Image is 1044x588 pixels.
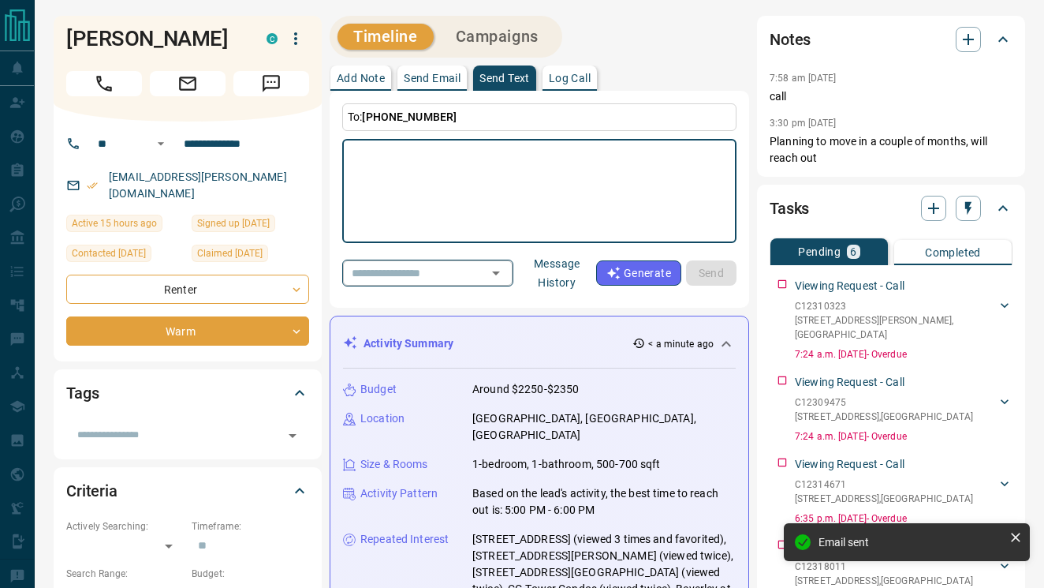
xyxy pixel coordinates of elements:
[798,246,841,257] p: Pending
[770,196,809,221] h2: Tasks
[770,118,837,129] p: 3:30 pm [DATE]
[233,71,309,96] span: Message
[192,567,309,581] p: Budget:
[925,247,981,258] p: Completed
[795,374,904,391] p: Viewing Request - Call
[66,478,117,504] h2: Criteria
[795,347,1012,361] p: 7:24 a.m. [DATE] - Overdue
[342,103,736,131] p: To:
[66,519,184,534] p: Actively Searching:
[795,296,1012,345] div: C12310323[STREET_ADDRESS][PERSON_NAME],[GEOGRAPHIC_DATA]
[795,574,973,588] p: [STREET_ADDRESS] , [GEOGRAPHIC_DATA]
[795,278,904,294] p: Viewing Request - Call
[549,73,591,84] p: Log Call
[404,73,460,84] p: Send Email
[364,335,453,352] p: Activity Summary
[648,337,714,351] p: < a minute ago
[66,275,309,304] div: Renter
[150,71,226,96] span: Email
[770,133,1012,167] p: Planning to move in a couple of months, will reach out
[360,456,428,473] p: Size & Rooms
[151,134,170,153] button: Open
[197,215,270,231] span: Signed up [DATE]
[472,410,736,444] p: [GEOGRAPHIC_DATA], [GEOGRAPHIC_DATA], [GEOGRAPHIC_DATA]
[337,24,434,50] button: Timeline
[192,215,309,237] div: Wed Dec 23 2020
[596,260,681,286] button: Generate
[360,485,438,502] p: Activity Pattern
[362,110,457,123] span: [PHONE_NUMBER]
[818,536,1003,549] div: Email sent
[343,329,736,358] div: Activity Summary< a minute ago
[795,395,973,410] p: C12309475
[267,33,278,44] div: condos.ca
[795,313,997,342] p: [STREET_ADDRESS][PERSON_NAME] , [GEOGRAPHIC_DATA]
[66,472,309,510] div: Criteria
[66,316,309,346] div: Warm
[197,245,263,261] span: Claimed [DATE]
[485,262,507,284] button: Open
[518,251,596,295] button: Message History
[66,26,243,51] h1: [PERSON_NAME]
[472,381,579,398] p: Around $2250-$2350
[472,485,736,519] p: Based on the lead's activity, the best time to reach out is: 5:00 PM - 6:00 PM
[770,21,1012,58] div: Notes
[66,71,142,96] span: Call
[66,215,184,237] div: Thu Sep 11 2025
[472,456,661,473] p: 1-bedroom, 1-bathroom, 500-700 sqft
[72,245,146,261] span: Contacted [DATE]
[66,567,184,581] p: Search Range:
[192,245,309,267] div: Wed Jul 30 2025
[109,170,287,200] a: [EMAIL_ADDRESS][PERSON_NAME][DOMAIN_NAME]
[795,478,973,492] p: C12314671
[795,456,904,473] p: Viewing Request - Call
[850,246,856,257] p: 6
[72,215,157,231] span: Active 15 hours ago
[66,380,99,406] h2: Tags
[337,73,385,84] p: Add Note
[87,180,98,191] svg: Email Verified
[66,374,309,412] div: Tags
[795,299,997,313] p: C12310323
[795,492,973,506] p: [STREET_ADDRESS] , [GEOGRAPHIC_DATA]
[795,429,1012,444] p: 7:24 a.m. [DATE] - Overdue
[795,410,973,424] p: [STREET_ADDRESS] , [GEOGRAPHIC_DATA]
[192,519,309,534] p: Timeframe:
[440,24,554,50] button: Campaigns
[479,73,530,84] p: Send Text
[770,27,811,52] h2: Notes
[770,189,1012,227] div: Tasks
[360,381,397,398] p: Budget
[795,392,1012,427] div: C12309475[STREET_ADDRESS],[GEOGRAPHIC_DATA]
[282,425,304,447] button: Open
[795,474,1012,509] div: C12314671[STREET_ADDRESS],[GEOGRAPHIC_DATA]
[770,88,1012,105] p: call
[770,73,837,84] p: 7:58 am [DATE]
[795,511,1012,526] p: 6:35 p.m. [DATE] - Overdue
[66,245,184,267] div: Mon Aug 04 2025
[360,410,405,427] p: Location
[360,531,449,548] p: Repeated Interest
